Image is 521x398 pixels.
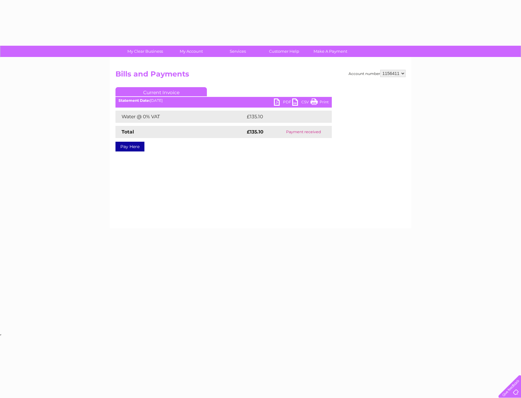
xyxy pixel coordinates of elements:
a: My Clear Business [120,46,170,57]
strong: £135.10 [247,129,264,135]
a: Make A Payment [305,46,356,57]
a: Customer Help [259,46,309,57]
a: Services [213,46,263,57]
a: Current Invoice [115,87,207,96]
a: CSV [292,98,310,107]
td: £135.10 [245,111,320,123]
a: Print [310,98,329,107]
td: Water @ 0% VAT [115,111,245,123]
div: Account number [349,70,406,77]
td: Payment received [275,126,332,138]
div: [DATE] [115,98,332,103]
a: Pay Here [115,142,144,151]
a: My Account [166,46,217,57]
b: Statement Date: [119,98,150,103]
strong: Total [122,129,134,135]
h2: Bills and Payments [115,70,406,81]
a: PDF [274,98,292,107]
